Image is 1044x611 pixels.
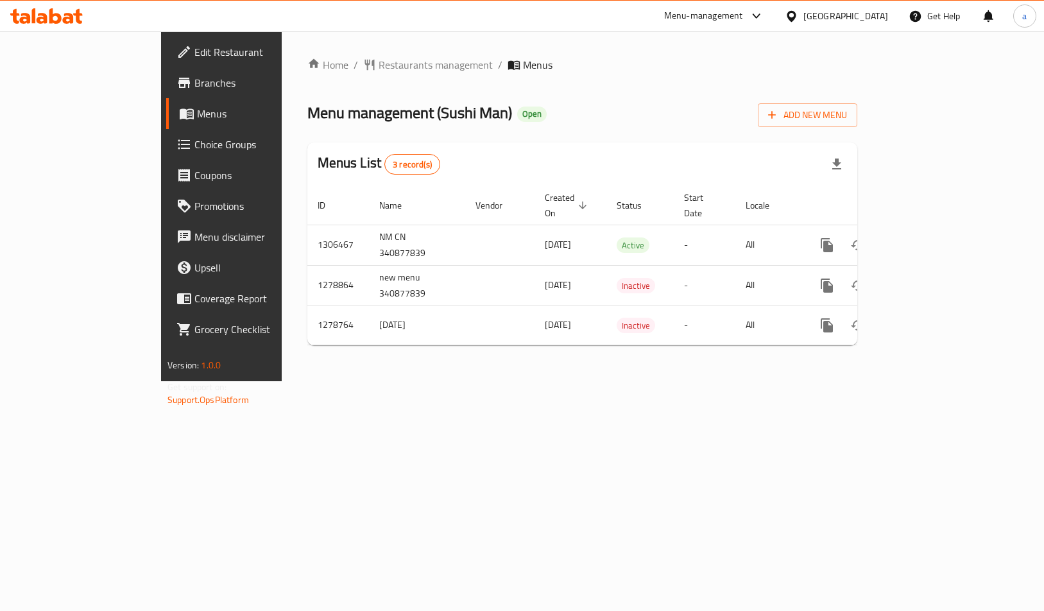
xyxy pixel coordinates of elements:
[194,137,325,152] span: Choice Groups
[166,221,336,252] a: Menu disclaimer
[617,238,649,253] span: Active
[194,75,325,90] span: Branches
[194,260,325,275] span: Upsell
[385,159,440,171] span: 3 record(s)
[194,44,325,60] span: Edit Restaurant
[307,57,857,73] nav: breadcrumb
[307,186,945,345] table: enhanced table
[167,392,249,408] a: Support.OpsPlatform
[307,305,369,345] td: 1278764
[384,154,440,175] div: Total records count
[821,149,852,180] div: Export file
[768,107,847,123] span: Add New Menu
[166,283,336,314] a: Coverage Report
[166,252,336,283] a: Upsell
[545,236,571,253] span: [DATE]
[812,310,843,341] button: more
[801,186,945,225] th: Actions
[166,37,336,67] a: Edit Restaurant
[369,265,465,305] td: new menu 340877839
[517,108,547,119] span: Open
[545,190,591,221] span: Created On
[194,322,325,337] span: Grocery Checklist
[194,229,325,245] span: Menu disclaimer
[803,9,888,23] div: [GEOGRAPHIC_DATA]
[307,265,369,305] td: 1278864
[843,230,873,261] button: Change Status
[166,129,336,160] a: Choice Groups
[363,57,493,73] a: Restaurants management
[369,305,465,345] td: [DATE]
[166,314,336,345] a: Grocery Checklist
[194,198,325,214] span: Promotions
[369,225,465,265] td: NM CN 340877839
[166,98,336,129] a: Menus
[166,160,336,191] a: Coupons
[197,106,325,121] span: Menus
[545,316,571,333] span: [DATE]
[617,237,649,253] div: Active
[194,168,325,183] span: Coupons
[617,318,655,333] span: Inactive
[167,379,227,395] span: Get support on:
[318,153,440,175] h2: Menus List
[166,67,336,98] a: Branches
[318,198,342,213] span: ID
[498,57,502,73] li: /
[812,270,843,301] button: more
[812,230,843,261] button: more
[758,103,857,127] button: Add New Menu
[523,57,552,73] span: Menus
[307,225,369,265] td: 1306467
[166,191,336,221] a: Promotions
[735,265,801,305] td: All
[1022,9,1027,23] span: a
[201,357,221,374] span: 1.0.0
[167,357,199,374] span: Version:
[746,198,786,213] span: Locale
[735,305,801,345] td: All
[617,198,658,213] span: Status
[664,8,743,24] div: Menu-management
[475,198,519,213] span: Vendor
[843,270,873,301] button: Change Status
[354,57,358,73] li: /
[379,198,418,213] span: Name
[674,225,735,265] td: -
[545,277,571,293] span: [DATE]
[684,190,720,221] span: Start Date
[674,265,735,305] td: -
[194,291,325,306] span: Coverage Report
[617,279,655,293] span: Inactive
[735,225,801,265] td: All
[517,107,547,122] div: Open
[379,57,493,73] span: Restaurants management
[674,305,735,345] td: -
[843,310,873,341] button: Change Status
[307,98,512,127] span: Menu management ( Sushi Man )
